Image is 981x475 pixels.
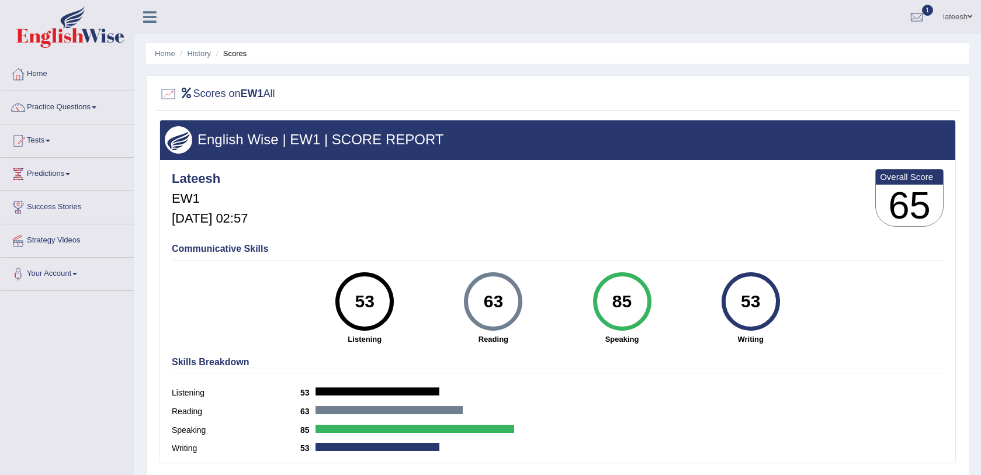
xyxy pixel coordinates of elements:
label: Speaking [172,424,300,436]
strong: Speaking [563,334,680,345]
div: 85 [601,277,643,326]
b: 63 [300,407,316,416]
label: Listening [172,387,300,399]
a: Home [1,58,134,87]
h4: Communicative Skills [172,244,944,254]
a: History [188,49,211,58]
li: Scores [213,48,247,59]
h5: [DATE] 02:57 [172,212,248,226]
img: wings.png [165,126,192,154]
b: EW1 [241,88,264,99]
a: Practice Questions [1,91,134,120]
h5: EW1 [172,192,248,206]
b: 85 [300,425,316,435]
div: 63 [472,277,515,326]
label: Reading [172,405,300,418]
a: Home [155,49,175,58]
a: Predictions [1,158,134,187]
h4: Skills Breakdown [172,357,944,367]
label: Writing [172,442,300,455]
strong: Listening [306,334,423,345]
h3: 65 [876,185,943,227]
div: 53 [729,277,772,326]
b: 53 [300,388,316,397]
div: 53 [344,277,386,326]
strong: Writing [692,334,809,345]
h3: English Wise | EW1 | SCORE REPORT [165,132,951,147]
a: Strategy Videos [1,224,134,254]
span: 1 [922,5,934,16]
a: Success Stories [1,191,134,220]
a: Tests [1,124,134,154]
strong: Reading [435,334,552,345]
h4: Lateesh [172,172,248,186]
a: Your Account [1,258,134,287]
h2: Scores on All [160,85,275,103]
b: Overall Score [880,172,939,182]
b: 53 [300,443,316,453]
